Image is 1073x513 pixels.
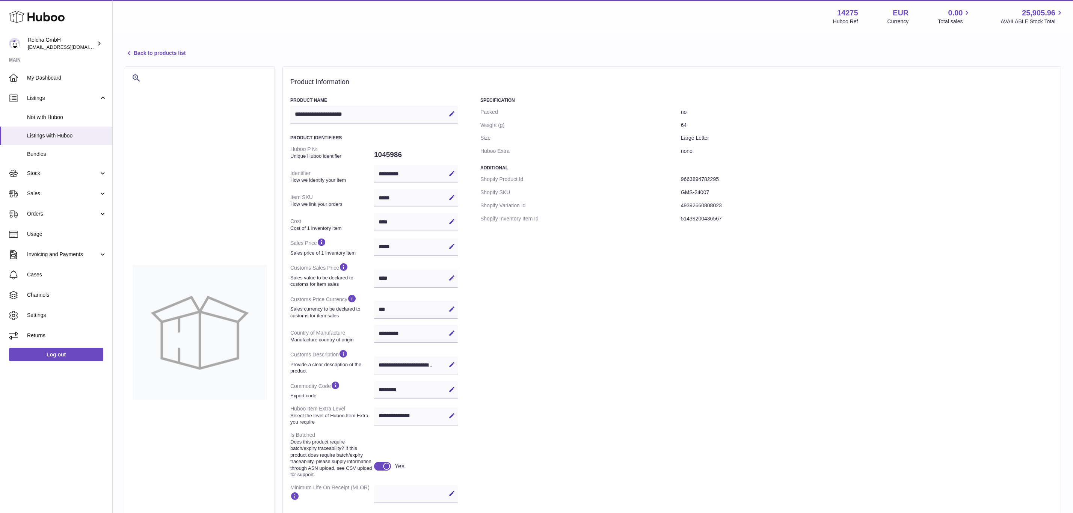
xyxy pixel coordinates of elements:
[290,78,1053,86] h2: Product Information
[27,95,99,102] span: Listings
[290,275,372,288] strong: Sales value to be declared to customs for item sales
[125,49,186,58] a: Back to products list
[290,377,374,402] dt: Commodity Code
[290,153,372,160] strong: Unique Huboo identifier
[27,190,99,197] span: Sales
[681,131,1053,145] dd: Large Letter
[681,173,1053,186] dd: 9663894782295
[833,18,858,25] div: Huboo Ref
[948,8,963,18] span: 0.00
[290,326,374,346] dt: Country of Manufacture
[1022,8,1055,18] span: 25,905.96
[27,271,107,278] span: Cases
[290,412,372,425] strong: Select the level of Huboo Item Extra you require
[290,225,372,232] strong: Cost of 1 inventory item
[374,147,458,163] dd: 1045986
[681,119,1053,132] dd: 64
[28,36,95,51] div: Relcha GmbH
[290,201,372,208] strong: How we link your orders
[290,97,458,103] h3: Product Name
[480,119,681,132] dt: Weight (g)
[480,173,681,186] dt: Shopify Product Id
[27,170,99,177] span: Stock
[27,291,107,299] span: Channels
[290,143,374,162] dt: Huboo P №
[290,481,374,506] dt: Minimum Life On Receipt (MLOR)
[480,131,681,145] dt: Size
[27,114,107,121] span: Not with Huboo
[28,44,110,50] span: [EMAIL_ADDRESS][DOMAIN_NAME]
[133,265,267,400] img: no-photo-large.jpg
[480,106,681,119] dt: Packed
[27,74,107,81] span: My Dashboard
[290,234,374,259] dt: Sales Price
[27,332,107,339] span: Returns
[290,215,374,234] dt: Cost
[681,212,1053,225] dd: 51439200436567
[480,186,681,199] dt: Shopify SKU
[290,259,374,290] dt: Customs Sales Price
[893,8,909,18] strong: EUR
[290,167,374,186] dt: Identifier
[290,191,374,210] dt: Item SKU
[480,199,681,212] dt: Shopify Variation Id
[1001,8,1064,25] a: 25,905.96 AVAILABLE Stock Total
[27,210,99,217] span: Orders
[27,251,99,258] span: Invoicing and Payments
[480,97,1053,103] h3: Specification
[27,231,107,238] span: Usage
[480,212,681,225] dt: Shopify Inventory Item Id
[480,145,681,158] dt: Huboo Extra
[395,462,404,471] div: Yes
[9,38,20,49] img: internalAdmin-14275@internal.huboo.com
[9,348,103,361] a: Log out
[938,18,971,25] span: Total sales
[290,429,374,481] dt: Is Batched
[681,199,1053,212] dd: 49392660808023
[290,135,458,141] h3: Product Identifiers
[27,312,107,319] span: Settings
[290,402,374,429] dt: Huboo Item Extra Level
[27,151,107,158] span: Bundles
[290,177,372,184] strong: How we identify your item
[290,392,372,399] strong: Export code
[887,18,909,25] div: Currency
[837,8,858,18] strong: 14275
[290,346,374,377] dt: Customs Description
[480,165,1053,171] h3: Additional
[681,106,1053,119] dd: no
[1001,18,1064,25] span: AVAILABLE Stock Total
[681,186,1053,199] dd: GMS-24007
[290,306,372,319] strong: Sales currency to be declared to customs for item sales
[290,336,372,343] strong: Manufacture country of origin
[290,291,374,322] dt: Customs Price Currency
[681,145,1053,158] dd: none
[27,132,107,139] span: Listings with Huboo
[290,439,372,478] strong: Does this product require batch/expiry traceability? If this product does require batch/expiry tr...
[290,361,372,374] strong: Provide a clear description of the product
[938,8,971,25] a: 0.00 Total sales
[290,250,372,256] strong: Sales price of 1 inventory item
